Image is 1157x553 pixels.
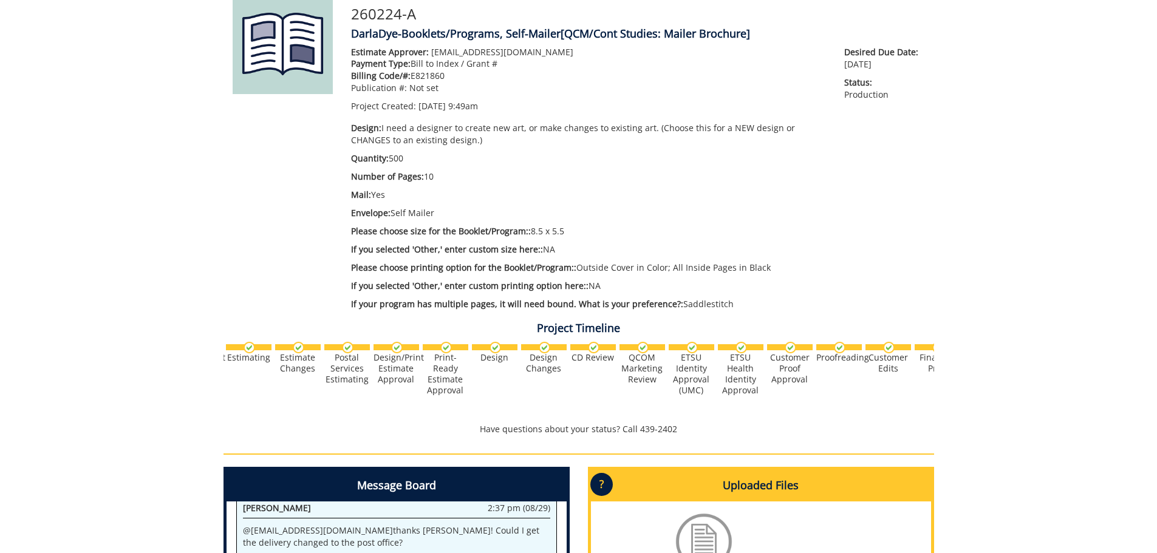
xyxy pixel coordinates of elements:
div: Design [472,352,517,363]
span: Publication #: [351,82,407,93]
span: Quantity: [351,152,389,164]
p: @ [EMAIL_ADDRESS][DOMAIN_NAME] thanks [PERSON_NAME]! Could I get the delivery changed to the post... [243,524,550,549]
img: checkmark [490,342,501,353]
div: ETSU Health Identity Approval [718,352,763,396]
h4: Message Board [227,470,567,501]
img: checkmark [686,342,698,353]
div: Customer Edits [865,352,911,374]
img: checkmark [342,342,353,353]
span: If you selected 'Other,' enter custom size here:: [351,243,543,255]
div: Estimate Changes [275,352,321,374]
span: [DATE] 9:49am [418,100,478,112]
img: checkmark [588,342,599,353]
h4: DarlaDye-Booklets/Programs, Self-Mailer [351,28,925,40]
span: Number of Pages: [351,171,424,182]
img: checkmark [735,342,747,353]
span: Payment Type: [351,58,411,69]
div: Design Changes [521,352,567,374]
p: [DATE] [844,46,924,70]
p: NA [351,243,827,256]
div: QCOM Marketing Review [619,352,665,385]
span: Please choose size for the Booklet/Program:: [351,225,531,237]
span: Please choose printing option for the Booklet/Program:: [351,262,576,273]
p: Have questions about your status? Call 439-2402 [224,423,934,435]
img: checkmark [244,342,255,353]
p: [EMAIL_ADDRESS][DOMAIN_NAME] [351,46,827,58]
p: Saddlestitch [351,298,827,310]
h4: Project Timeline [224,322,934,334]
h3: 260224-A [351,6,925,22]
span: Desired Due Date: [844,46,924,58]
img: checkmark [391,342,403,353]
div: Proofreading [816,352,862,363]
span: If your program has multiple pages, it will need bound. What is your preference?: [351,298,683,310]
span: [QCM/Cont Studies: Mailer Brochure] [561,26,750,41]
p: Outside Cover in Color; All Inside Pages in Black [351,262,827,274]
div: Design/Print Estimate Approval [374,352,419,385]
img: checkmark [440,342,452,353]
p: Self Mailer [351,207,827,219]
div: Print-Ready Estimate Approval [423,352,468,396]
p: 8.5 x 5.5 [351,225,827,237]
span: Status: [844,76,924,89]
span: Mail: [351,189,371,200]
img: checkmark [932,342,944,353]
p: I need a designer to create new art, or make changes to existing art. (Choose this for a NEW desi... [351,122,827,146]
img: checkmark [293,342,304,353]
img: checkmark [883,342,895,353]
p: Yes [351,189,827,201]
p: Production [844,76,924,101]
p: Bill to Index / Grant # [351,58,827,70]
div: Customer Proof Approval [767,352,813,385]
div: ETSU Identity Approval (UMC) [669,352,714,396]
p: NA [351,280,827,292]
span: Estimate Approver: [351,46,429,58]
span: Envelope: [351,207,391,219]
img: checkmark [785,342,796,353]
span: 2:37 pm (08/29) [488,502,550,514]
div: Estimating [226,352,271,363]
div: Postal Services Estimating [324,352,370,385]
p: 10 [351,171,827,183]
img: checkmark [834,342,845,353]
h4: Uploaded Files [591,470,931,501]
span: Billing Code/#: [351,70,411,81]
span: If you selected 'Other,' enter custom printing option here:: [351,280,589,291]
img: checkmark [539,342,550,353]
span: Not set [409,82,439,93]
p: 500 [351,152,827,165]
span: [PERSON_NAME] [243,502,311,514]
img: checkmark [637,342,649,353]
p: ? [590,473,613,496]
div: CD Review [570,352,616,363]
span: Design: [351,122,381,134]
div: Final File Prep [915,352,960,374]
p: E821860 [351,70,827,82]
span: Project Created: [351,100,416,112]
